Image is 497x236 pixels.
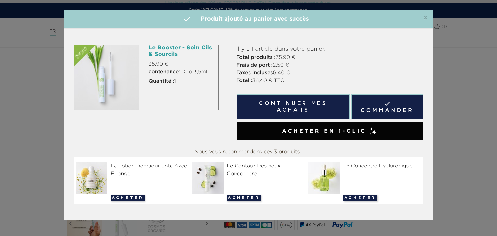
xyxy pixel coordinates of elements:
[237,61,423,69] p: 2,50 €
[351,94,423,119] a: Commander
[183,15,191,23] i: 
[237,70,273,76] strong: Taxes incluses
[237,45,423,54] p: Il y a 1 article dans votre panier.
[76,162,189,178] div: La Lotion Démaquillante Avec Éponge
[237,77,423,85] p: 38,40 € TTC
[149,78,213,85] p: 1
[74,45,139,110] img: Le Booster - Soin Cils & Sourcils
[237,78,252,83] strong: Total :
[192,162,305,178] div: Le Contour Des Yeux Concombre
[237,69,423,77] p: 6,40 €
[149,70,179,75] strong: contenance
[149,68,207,76] span: : Duo 3,5ml
[149,45,213,58] h6: Le Booster - Soin Cils & Sourcils
[237,63,273,68] strong: Frais de port :
[149,79,174,84] strong: Quantité :
[237,55,276,60] strong: Total produits :
[423,14,428,22] span: ×
[192,162,226,194] img: Le Contour Des Yeux Concombre
[69,15,428,24] h4: Produit ajouté au panier avec succès
[74,146,423,157] div: Nous vous recommandons ces 3 produits :
[149,60,213,68] p: 35,90 €
[227,195,261,201] button: Acheter
[308,162,343,194] img: Le Concentré Hyaluronique
[237,94,350,119] button: Continuer mes achats
[237,54,423,61] p: 35,90 €
[343,195,377,201] button: Acheter
[423,14,428,22] button: Close
[111,195,145,201] button: Acheter
[308,162,421,170] div: Le Concentré Hyaluronique
[76,162,110,194] img: La Lotion Démaquillante Avec Éponge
